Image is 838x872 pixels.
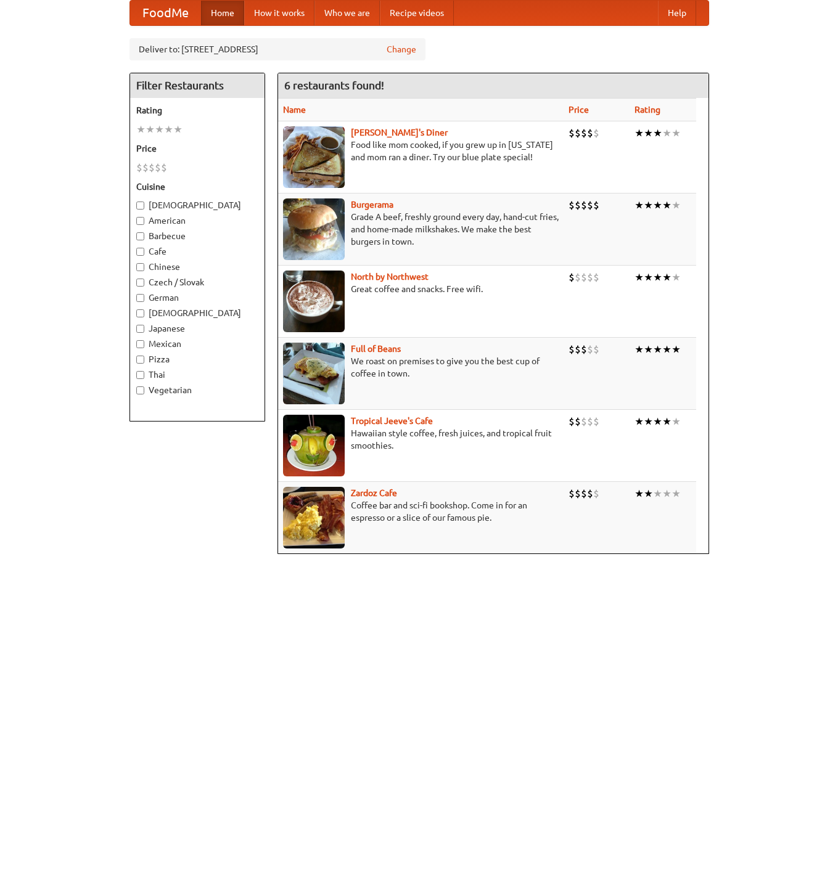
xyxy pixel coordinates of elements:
[587,415,593,428] li: $
[635,343,644,356] li: ★
[201,1,244,25] a: Home
[136,261,258,273] label: Chinese
[587,126,593,140] li: $
[136,142,258,155] h5: Price
[587,271,593,284] li: $
[136,248,144,256] input: Cafe
[587,487,593,500] li: $
[644,415,653,428] li: ★
[283,271,345,332] img: north.jpg
[283,211,559,248] p: Grade A beef, freshly ground every day, hand-cut fries, and home-made milkshakes. We make the bes...
[569,126,575,140] li: $
[136,291,258,304] label: German
[587,198,593,212] li: $
[164,123,173,136] li: ★
[136,263,144,271] input: Chinese
[136,369,258,381] label: Thai
[136,181,258,193] h5: Cuisine
[653,198,662,212] li: ★
[161,161,167,174] li: $
[283,499,559,524] p: Coffee bar and sci-fi bookshop. Come in for an espresso or a slice of our famous pie.
[130,1,201,25] a: FoodMe
[672,487,681,500] li: ★
[351,128,448,137] a: [PERSON_NAME]'s Diner
[351,272,429,282] a: North by Northwest
[569,487,575,500] li: $
[653,487,662,500] li: ★
[149,161,155,174] li: $
[575,487,581,500] li: $
[644,126,653,140] li: ★
[173,123,183,136] li: ★
[569,415,575,428] li: $
[244,1,314,25] a: How it works
[283,126,345,188] img: sallys.jpg
[569,343,575,356] li: $
[644,198,653,212] li: ★
[653,126,662,140] li: ★
[283,198,345,260] img: burgerama.jpg
[283,343,345,404] img: beans.jpg
[672,126,681,140] li: ★
[136,232,144,240] input: Barbecue
[653,271,662,284] li: ★
[136,353,258,365] label: Pizza
[155,161,161,174] li: $
[351,416,433,426] b: Tropical Jeeve's Cafe
[658,1,696,25] a: Help
[283,283,559,295] p: Great coffee and snacks. Free wifi.
[644,487,653,500] li: ★
[136,202,144,210] input: [DEMOGRAPHIC_DATA]
[283,139,559,163] p: Food like mom cooked, if you grew up in [US_STATE] and mom ran a diner. Try our blue plate special!
[142,161,149,174] li: $
[283,415,345,476] img: jeeves.jpg
[575,198,581,212] li: $
[314,1,380,25] a: Who we are
[283,487,345,548] img: zardoz.jpg
[662,343,672,356] li: ★
[644,271,653,284] li: ★
[136,217,144,225] input: American
[593,343,599,356] li: $
[136,309,144,317] input: [DEMOGRAPHIC_DATA]
[136,325,144,333] input: Japanese
[635,105,660,115] a: Rating
[581,271,587,284] li: $
[284,79,384,91] ng-pluralize: 6 restaurants found!
[136,230,258,242] label: Barbecue
[136,104,258,116] h5: Rating
[662,126,672,140] li: ★
[136,322,258,335] label: Japanese
[635,487,644,500] li: ★
[581,343,587,356] li: $
[581,126,587,140] li: $
[136,338,258,350] label: Mexican
[136,161,142,174] li: $
[136,384,258,396] label: Vegetarian
[593,415,599,428] li: $
[136,276,258,288] label: Czech / Slovak
[146,123,155,136] li: ★
[351,488,397,498] b: Zardoz Cafe
[351,344,401,354] b: Full of Beans
[662,198,672,212] li: ★
[283,105,306,115] a: Name
[129,38,425,60] div: Deliver to: [STREET_ADDRESS]
[351,200,393,210] a: Burgerama
[581,415,587,428] li: $
[672,271,681,284] li: ★
[644,343,653,356] li: ★
[653,415,662,428] li: ★
[283,355,559,380] p: We roast on premises to give you the best cup of coffee in town.
[136,214,258,227] label: American
[593,126,599,140] li: $
[662,487,672,500] li: ★
[136,199,258,211] label: [DEMOGRAPHIC_DATA]
[662,415,672,428] li: ★
[155,123,164,136] li: ★
[575,415,581,428] li: $
[635,126,644,140] li: ★
[380,1,454,25] a: Recipe videos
